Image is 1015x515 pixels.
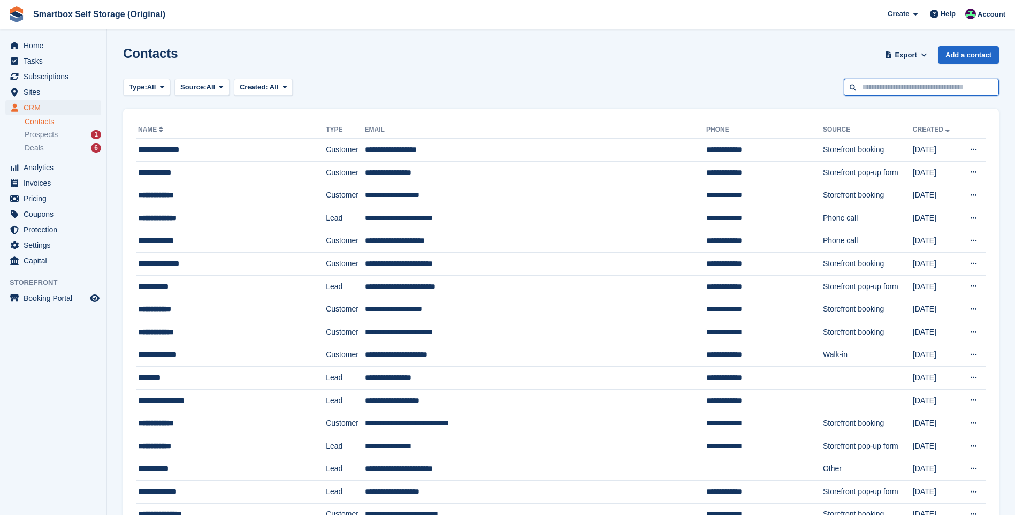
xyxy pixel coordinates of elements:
[25,129,101,140] a: Prospects 1
[823,230,913,253] td: Phone call
[823,321,913,344] td: Storefront booking
[5,38,101,53] a: menu
[25,143,44,153] span: Deals
[913,126,952,133] a: Created
[5,291,101,306] a: menu
[25,142,101,154] a: Deals 6
[24,253,88,268] span: Capital
[25,117,101,127] a: Contacts
[5,54,101,69] a: menu
[147,82,156,93] span: All
[326,184,364,207] td: Customer
[913,253,959,276] td: [DATE]
[823,139,913,162] td: Storefront booking
[823,207,913,230] td: Phone call
[326,139,364,162] td: Customer
[941,9,956,19] span: Help
[5,222,101,237] a: menu
[326,298,364,321] td: Customer
[913,207,959,230] td: [DATE]
[10,277,106,288] span: Storefront
[123,46,178,60] h1: Contacts
[326,321,364,344] td: Customer
[24,207,88,222] span: Coupons
[823,458,913,481] td: Other
[823,184,913,207] td: Storefront booking
[326,275,364,298] td: Lead
[913,275,959,298] td: [DATE]
[24,54,88,69] span: Tasks
[913,139,959,162] td: [DATE]
[25,130,58,140] span: Prospects
[5,85,101,100] a: menu
[913,481,959,504] td: [DATE]
[5,253,101,268] a: menu
[24,291,88,306] span: Booking Portal
[123,79,170,96] button: Type: All
[326,161,364,184] td: Customer
[326,412,364,435] td: Customer
[5,238,101,253] a: menu
[207,82,216,93] span: All
[823,412,913,435] td: Storefront booking
[938,46,999,64] a: Add a contact
[326,435,364,458] td: Lead
[913,367,959,390] td: [DATE]
[24,191,88,206] span: Pricing
[24,69,88,84] span: Subscriptions
[823,435,913,458] td: Storefront pop-up form
[24,38,88,53] span: Home
[882,46,929,64] button: Export
[5,100,101,115] a: menu
[5,207,101,222] a: menu
[5,176,101,191] a: menu
[326,458,364,481] td: Lead
[234,79,293,96] button: Created: All
[913,161,959,184] td: [DATE]
[24,238,88,253] span: Settings
[24,160,88,175] span: Analytics
[823,253,913,276] td: Storefront booking
[913,389,959,412] td: [DATE]
[326,367,364,390] td: Lead
[326,207,364,230] td: Lead
[91,130,101,139] div: 1
[5,191,101,206] a: menu
[24,85,88,100] span: Sites
[888,9,909,19] span: Create
[138,126,165,133] a: Name
[913,230,959,253] td: [DATE]
[823,275,913,298] td: Storefront pop-up form
[823,298,913,321] td: Storefront booking
[913,412,959,435] td: [DATE]
[913,298,959,321] td: [DATE]
[913,458,959,481] td: [DATE]
[823,481,913,504] td: Storefront pop-up form
[326,253,364,276] td: Customer
[823,122,913,139] th: Source
[240,83,268,91] span: Created:
[180,82,206,93] span: Source:
[326,122,364,139] th: Type
[706,122,823,139] th: Phone
[326,230,364,253] td: Customer
[326,344,364,367] td: Customer
[965,9,976,19] img: Alex Selenitsas
[978,9,1005,20] span: Account
[365,122,707,139] th: Email
[895,50,917,60] span: Export
[913,321,959,344] td: [DATE]
[9,6,25,22] img: stora-icon-8386f47178a22dfd0bd8f6a31ec36ba5ce8667c1dd55bd0f319d3a0aa187defe.svg
[823,344,913,367] td: Walk-in
[5,69,101,84] a: menu
[823,161,913,184] td: Storefront pop-up form
[326,481,364,504] td: Lead
[913,344,959,367] td: [DATE]
[326,389,364,412] td: Lead
[88,292,101,305] a: Preview store
[913,435,959,458] td: [DATE]
[270,83,279,91] span: All
[174,79,230,96] button: Source: All
[24,176,88,191] span: Invoices
[29,5,170,23] a: Smartbox Self Storage (Original)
